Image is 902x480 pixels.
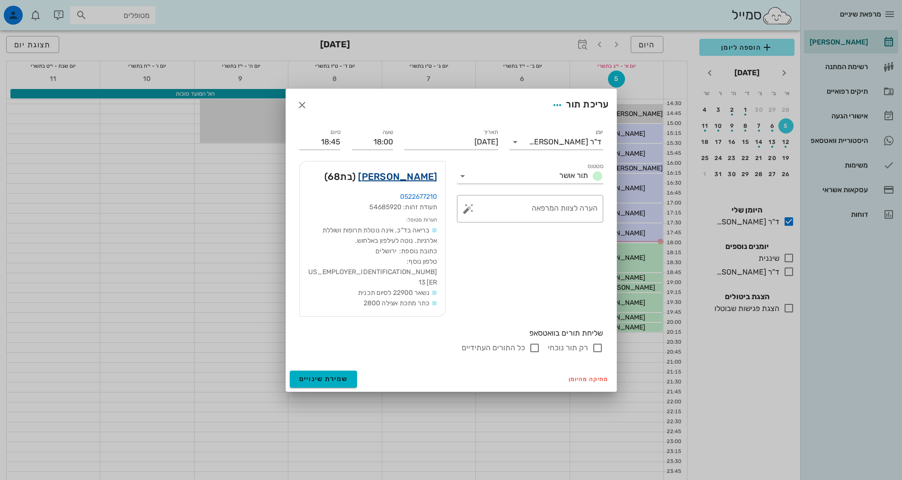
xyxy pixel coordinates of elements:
div: סטטוסתור אושר [457,169,603,184]
label: רק תור נוכחי [548,343,588,353]
div: יומןד"ר [PERSON_NAME] [509,134,603,150]
label: סיום [330,129,340,136]
span: מחיקה מהיומן [569,376,609,382]
label: שעה [382,129,393,136]
button: שמירת שינויים [290,371,357,388]
small: הערות מטופל: [406,217,437,223]
label: יומן [595,129,603,136]
span: תור אושר [559,171,588,180]
div: שליחת תורים בוואטסאפ [299,328,603,338]
div: ד"ר [PERSON_NAME] [529,138,601,146]
button: מחיקה מהיומן [565,373,613,386]
label: סטטוס [588,163,603,170]
span: 68 [328,171,340,182]
span: כתר מתכת אצילה 2800 [364,299,430,307]
span: נשאר 22900 לסיום תכנית [358,289,429,297]
span: שמירת שינויים [299,375,348,383]
span: (בת ) [324,169,356,184]
span: בריאה בד"כ. אינה נוטלת תרופות ושוללת אלרגיות. נוטה לעילפון באלחוש. כתובת נוספת: ירושלים טלפון נוס... [308,226,437,286]
div: תעודת זהות: 54685920 [307,202,438,213]
label: כל התורים העתידיים [462,343,525,353]
a: 0522677210 [400,193,438,201]
div: עריכת תור [549,97,608,114]
a: [PERSON_NAME] [358,169,437,184]
label: תאריך [483,129,498,136]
